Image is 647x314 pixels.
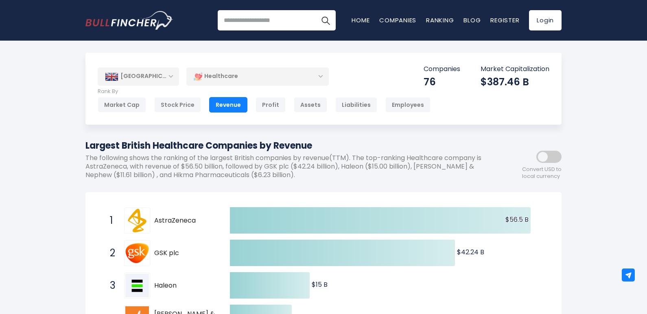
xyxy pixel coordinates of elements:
div: Revenue [209,97,247,113]
div: Profit [256,97,286,113]
span: Haleon [154,282,216,290]
a: Home [352,16,369,24]
div: Healthcare [186,67,329,86]
text: $15 B [312,280,328,289]
img: AstraZeneca [125,209,149,232]
img: GSK plc [125,241,149,265]
a: Register [490,16,519,24]
div: [GEOGRAPHIC_DATA] [98,67,179,85]
text: $42.24 B [457,247,484,257]
img: Bullfincher logo [85,11,173,30]
div: $387.46 B [481,76,549,88]
a: Companies [379,16,416,24]
div: Liabilities [335,97,377,113]
div: Assets [294,97,327,113]
span: Convert USD to local currency [522,166,562,180]
p: The following shows the ranking of the largest British companies by revenue(TTM). The top-ranking... [85,154,488,179]
a: Blog [463,16,481,24]
span: GSK plc [154,249,216,258]
h1: Largest British Healthcare Companies by Revenue [85,139,488,152]
div: Market Cap [98,97,146,113]
span: 2 [106,246,114,260]
div: Stock Price [154,97,201,113]
a: Login [529,10,562,30]
img: Haleon [125,274,149,297]
p: Companies [424,65,460,74]
button: Search [315,10,336,30]
a: Ranking [426,16,454,24]
text: $56.5 B [505,215,529,224]
span: 1 [106,214,114,227]
div: Employees [385,97,431,113]
p: Market Capitalization [481,65,549,74]
div: 76 [424,76,460,88]
a: Go to homepage [85,11,173,30]
p: Rank By [98,88,431,95]
span: 3 [106,279,114,292]
span: AstraZeneca [154,217,216,225]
